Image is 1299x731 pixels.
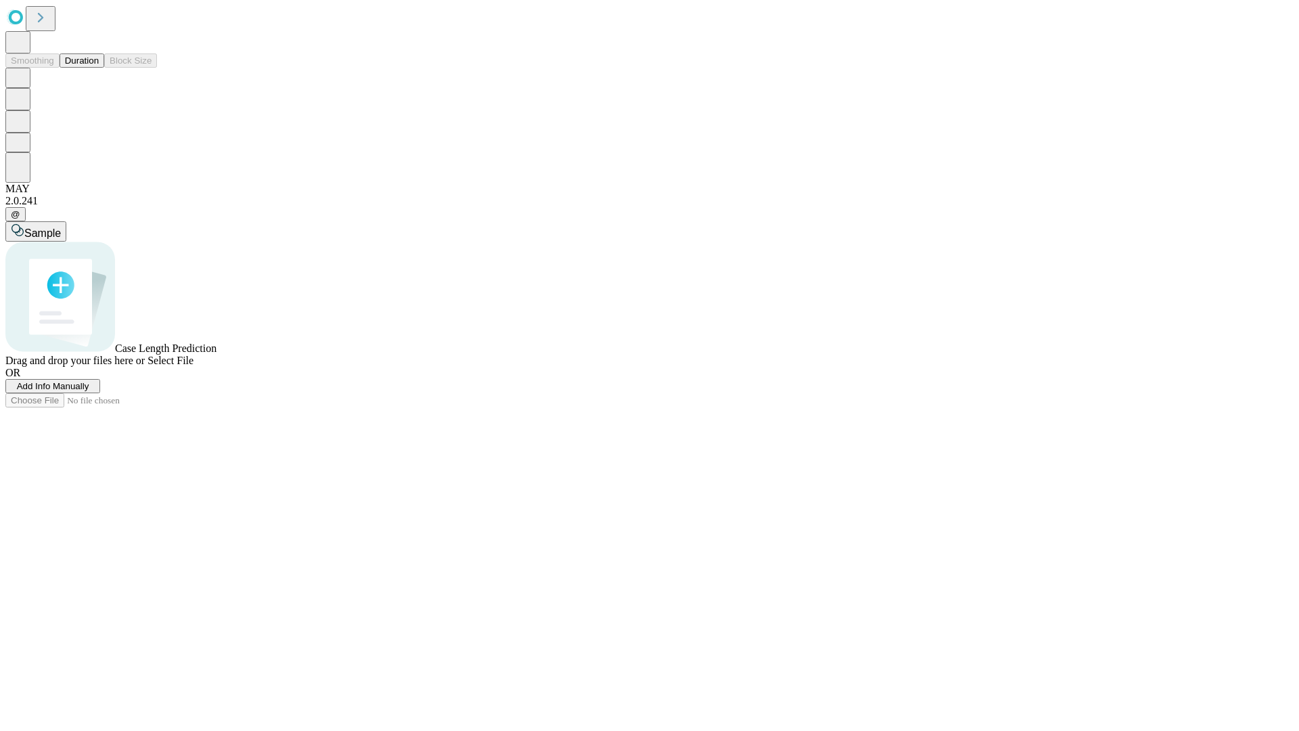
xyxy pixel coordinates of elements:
[115,342,216,354] span: Case Length Prediction
[17,381,89,391] span: Add Info Manually
[5,207,26,221] button: @
[5,379,100,393] button: Add Info Manually
[5,355,145,366] span: Drag and drop your files here or
[5,195,1294,207] div: 2.0.241
[60,53,104,68] button: Duration
[147,355,193,366] span: Select File
[11,209,20,219] span: @
[5,367,20,378] span: OR
[5,221,66,242] button: Sample
[24,227,61,239] span: Sample
[104,53,157,68] button: Block Size
[5,53,60,68] button: Smoothing
[5,183,1294,195] div: MAY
